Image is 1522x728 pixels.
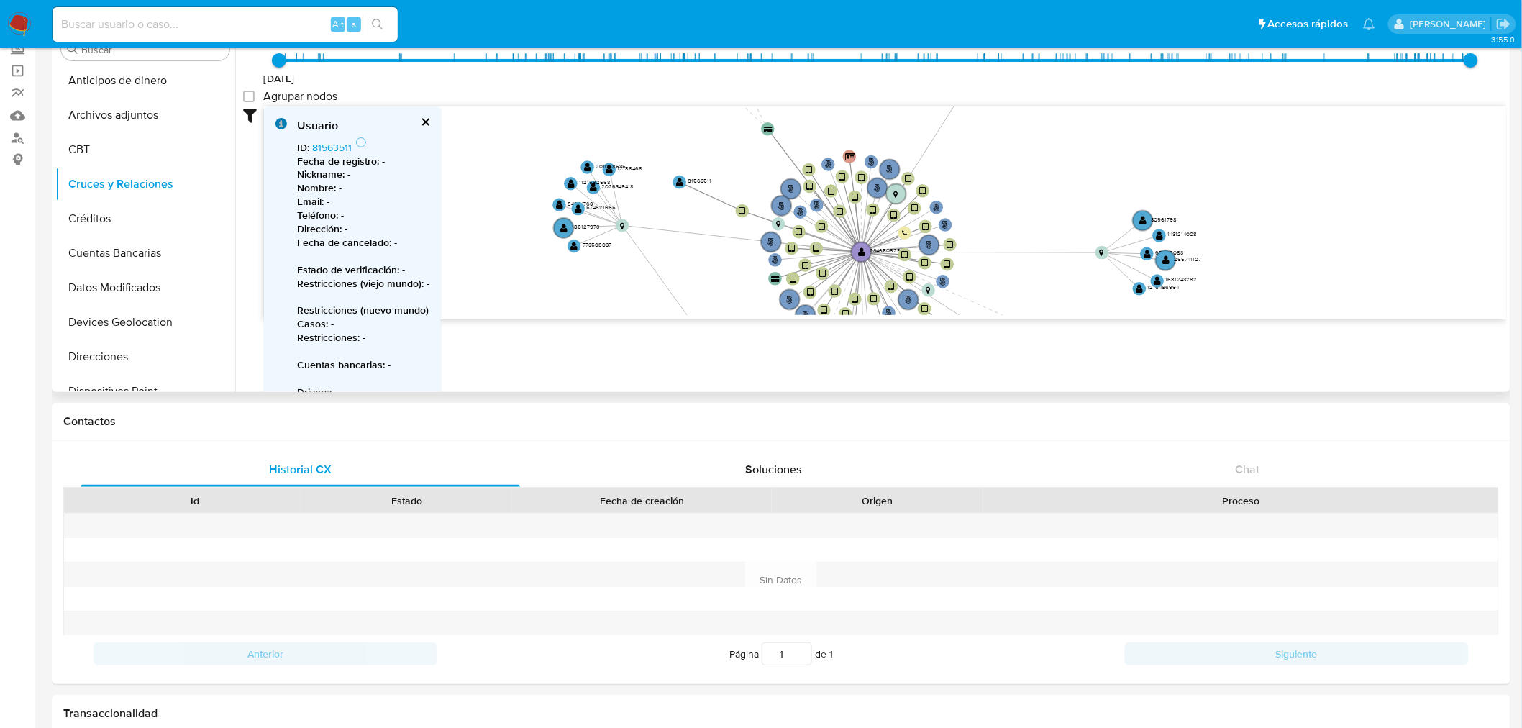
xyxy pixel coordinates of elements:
[819,222,825,232] text: 
[94,642,437,665] button: Anterior
[852,295,858,304] text: 
[919,186,926,196] text: 
[886,165,893,173] text: 
[772,256,778,264] text: 
[837,207,843,217] text: 
[874,184,880,192] text: 
[297,331,429,345] p: -
[55,236,235,270] button: Cuentas Bancarias
[297,181,429,195] p: -
[905,174,911,183] text: 
[825,160,831,168] text: 
[55,270,235,305] button: Datos Modificados
[1162,256,1170,265] text: 
[297,317,328,331] b: Casos :
[821,306,827,315] text: 
[1491,34,1515,45] span: 3.155.0
[1236,461,1260,478] span: Chat
[905,296,911,304] text: 
[297,155,429,168] p: -
[297,330,360,345] b: Restricciones :
[796,227,803,237] text: 
[53,15,398,34] input: Buscar usuario o caso...
[729,642,833,665] span: Página de
[606,165,613,175] text: 
[776,221,780,228] text: 
[1166,276,1198,284] text: 1681243282
[587,203,616,211] text: 574621685
[842,310,849,319] text: 
[870,206,876,215] text: 
[1496,17,1511,32] a: Salir
[1174,255,1201,263] text: 255741107
[746,461,803,478] span: Soluciones
[332,17,344,31] span: Alt
[55,374,235,409] button: Dispositivos Point
[845,153,855,161] text: 
[55,98,235,132] button: Archivos adjuntos
[263,89,337,104] span: Agrupar nodos
[560,224,568,233] text: 
[802,311,808,319] text: 
[297,303,429,317] b: Restricciones (nuevo mundo)
[902,250,908,260] text: 
[993,493,1488,508] div: Proceso
[596,162,626,170] text: 201088535
[297,358,385,372] b: Cuentas bancarias :
[55,167,235,201] button: Cruces y Relaciones
[688,176,711,185] text: 81563511
[831,287,838,296] text: 
[1148,283,1180,291] text: 1216466994
[297,317,429,331] p: -
[814,201,820,209] text: 
[870,246,901,255] text: 234650929
[1100,250,1104,257] text: 
[618,164,643,173] text: 12188468
[1155,248,1183,257] text: 65266083
[67,43,78,55] button: Buscar
[922,259,929,268] text: 
[829,647,833,661] span: 1
[902,230,907,237] text: 
[1268,17,1349,32] span: Accesos rápidos
[522,493,762,508] div: Fecha de creación
[807,288,814,297] text: 
[888,283,895,292] text: 
[1156,231,1163,240] text: 
[352,17,356,31] span: s
[885,309,892,317] text: 
[571,242,578,251] text: 
[852,193,859,202] text: 
[1136,284,1144,294] text: 
[858,247,865,257] text: 
[788,244,795,253] text: 
[297,358,429,372] p: -
[828,187,834,196] text: 
[921,305,928,314] text: 
[806,165,812,175] text: 
[297,194,324,209] b: Email :
[55,340,235,374] button: Direcciones
[790,275,796,284] text: 
[782,493,973,508] div: Origen
[575,204,582,214] text: 
[55,132,235,167] button: CBT
[363,14,392,35] button: search-icon
[297,386,429,399] p: -
[556,201,563,210] text: 
[947,240,953,250] text: 
[264,71,295,86] span: [DATE]
[81,43,224,56] input: Buscar
[420,117,429,127] button: cerrar
[579,178,610,186] text: 1121592553
[297,208,338,222] b: Teléfono :
[839,173,846,182] text: 
[676,178,683,187] text: 
[939,278,946,286] text: 
[297,222,342,236] b: Dirección :
[297,195,429,209] p: -
[858,173,865,183] text: 
[297,235,391,250] b: Fecha de cancelado :
[807,182,814,191] text: 
[944,260,951,270] text: 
